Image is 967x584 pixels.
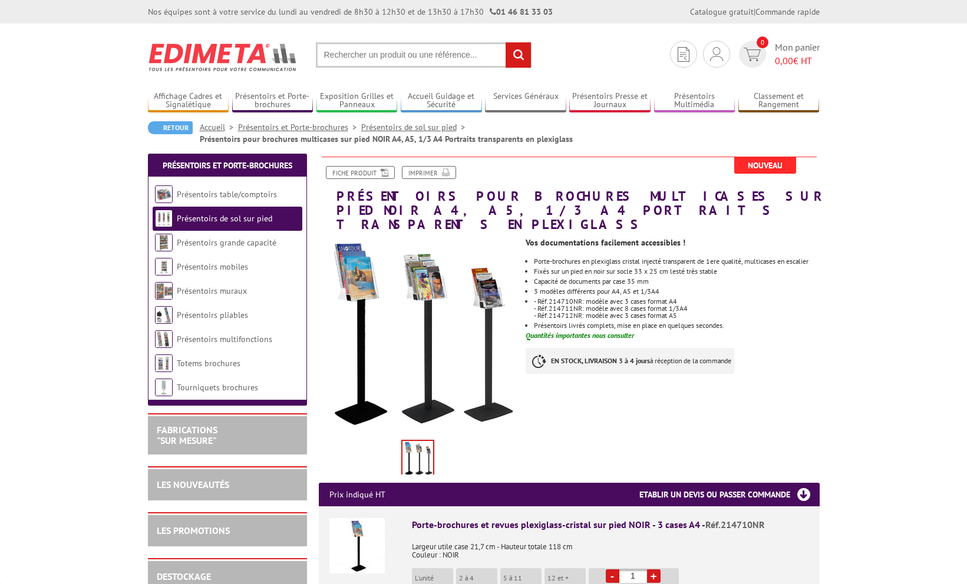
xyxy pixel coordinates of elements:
[155,258,173,276] img: Présentoirs mobiles
[710,47,723,61] img: devis rapide
[415,574,453,582] p: L'unité
[705,519,765,530] span: Réf.214710NR
[690,6,820,18] div: |
[200,133,573,145] li: Présentoirs pour brochures multicases sur pied NOIR A4, A5, 1/3 A4 Portraits transparents en plex...
[163,160,292,171] a: Présentoirs et Porte-brochures
[503,574,542,582] p: 5 à 11
[177,358,240,369] a: Totems brochures
[412,518,809,532] div: Porte-brochures et revues plexiglass-cristal sur pied NOIR - 3 cases A4 -
[506,42,531,68] input: rechercher
[155,306,173,324] img: Présentoirs pliables
[639,483,820,506] h3: Etablir un devis ou passer commande
[316,91,398,111] a: Exposition Grilles et Panneaux
[155,210,173,227] img: Présentoirs de sol sur pied
[310,157,829,232] h1: Présentoirs pour brochures multicases sur pied NOIR A4, A5, 1/3 A4 Portraits transparents en plex...
[654,91,735,111] a: Présentoirs Multimédia
[319,238,517,436] img: presentoirs_de_sol_brochures_muticases_transparents_plexiglasss_noir_214710nr_214711nr_214712nr.jpg
[316,42,532,68] input: Rechercher un produit ou une référence...
[177,261,248,272] a: Présentoirs mobiles
[534,278,819,285] li: Capacité de documents par case 35 mm
[569,91,651,111] a: Présentoirs Presse et Journaux
[157,479,229,490] a: LES NOUVEAUTÉS
[526,237,685,248] strong: Vos documentations facilement accessibles !
[402,166,456,179] a: Imprimer
[736,41,820,68] a: devis rapide 0 Mon panier 0,00€ HT
[755,6,820,17] a: Commande rapide
[238,122,361,132] a: Présentoirs et Porte-brochures
[490,6,553,17] strong: 01 46 81 33 03
[148,121,193,134] a: Retour
[177,286,247,296] a: Présentoirs muraux
[155,185,173,203] img: Présentoirs table/comptoirs
[734,157,796,174] span: Nouveau
[757,36,768,48] span: 0
[534,322,819,329] li: Présentoirs livrés complets, mise en place en quelques secondes.
[526,331,634,340] font: Quantités importantes nous consulter
[155,379,173,396] img: Tourniquets brochures
[402,441,433,477] img: presentoirs_de_sol_brochures_muticases_transparents_plexiglasss_noir_214710nr_214711nr_214712nr.jpg
[177,334,272,344] a: Présentoirs multifonctions
[155,234,173,251] img: Présentoirs grande capacité
[744,48,761,61] img: devis rapide
[148,91,229,111] a: Affichage Cadres et Signalétique
[534,288,819,295] li: 3 modèles différents pour A4, A5 et 1/3A4
[177,382,258,393] a: Tourniquets brochures
[157,525,230,536] a: LES PROMOTIONS
[148,6,553,18] div: Nos équipes sont à votre service du lundi au vendredi de 8h30 à 12h30 et de 13h30 à 17h30
[551,356,650,365] strong: EN STOCK, LIVRAISON 3 à 4 jours
[534,312,819,319] p: - Réf.214712NR: modèle avec 3 cases format A5
[148,35,298,79] img: Edimeta
[232,91,313,111] a: Présentoirs et Porte-brochures
[401,91,482,111] a: Accueil Guidage et Sécurité
[155,354,173,372] img: Totems brochures
[177,189,277,200] a: Présentoirs table/comptoirs
[459,574,497,582] p: 2 à 4
[155,282,173,300] img: Présentoirs muraux
[547,574,586,582] p: 12 et +
[329,483,385,506] p: Prix indiqué HT
[775,54,820,68] span: € HT
[678,47,689,62] img: devis rapide
[157,570,211,582] a: DESTOCKAGE
[157,424,217,446] a: FABRICATIONS"Sur Mesure"
[534,298,819,305] p: - Réf.214710NR: modèle avec 3 cases format A4
[606,569,619,583] a: -
[155,330,173,348] img: Présentoirs multifonctions
[775,55,793,67] span: 0,00
[177,237,276,248] a: Présentoirs grande capacité
[412,535,809,559] p: Largeur utile case 21,7 cm - Hauteur totale 118 cm Couleur : NOIR
[738,91,820,111] a: Classement et Rangement
[177,213,272,224] a: Présentoirs de sol sur pied
[647,569,661,583] a: +
[485,91,566,111] a: Services Généraux
[326,166,395,179] a: Fiche produit
[534,305,819,312] p: - Réf.214711NR: modèle avec 8 cases format 1/3A4
[200,122,238,132] a: Accueil
[775,41,820,68] span: Mon panier
[690,6,754,17] a: Catalogue gratuit
[329,518,385,573] img: Porte-brochures et revues plexiglass-cristal sur pied NOIR - 3 cases A4
[177,310,248,320] a: Présentoirs pliables
[534,268,819,275] li: Fixés sur un pied en noir sur socle 33 x 25 cm lesté très stable
[526,348,734,374] p: à réception de la commande
[534,258,819,265] li: Porte-brochures en plexiglass cristal injecté transparent de 1ere qualité, multicases en escalier
[361,122,470,132] a: Présentoirs de sol sur pied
